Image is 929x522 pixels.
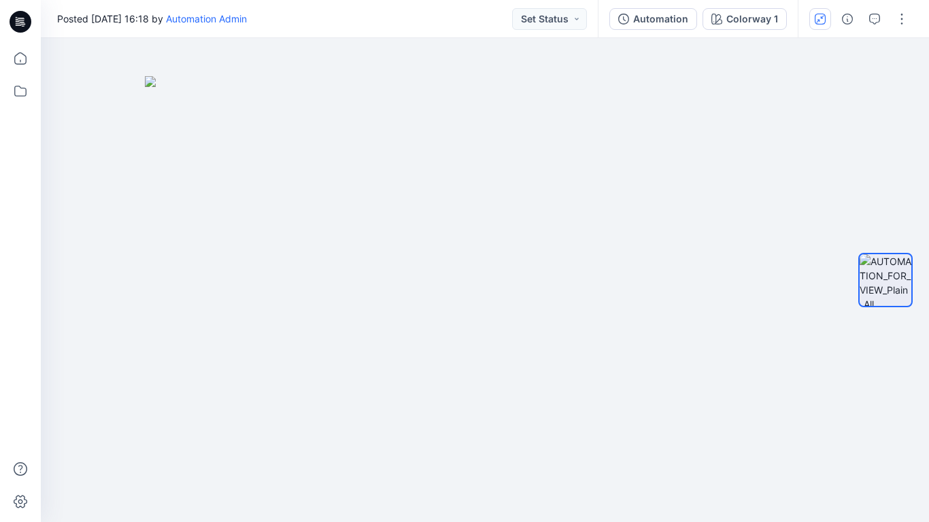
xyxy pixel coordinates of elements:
span: Posted [DATE] 16:18 by [57,12,247,26]
img: eyJhbGciOiJIUzI1NiIsImtpZCI6IjAiLCJzbHQiOiJzZXMiLCJ0eXAiOiJKV1QifQ.eyJkYXRhIjp7InR5cGUiOiJzdG9yYW... [145,76,825,522]
button: Colorway 1 [703,8,787,30]
button: Details [837,8,858,30]
button: Automation [609,8,697,30]
img: AUTOMATION_FOR_VIEW_Plain_All colorways (4) [860,254,911,306]
div: Colorway 1 [726,12,778,27]
div: Automation [633,12,688,27]
a: Automation Admin [166,13,247,24]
